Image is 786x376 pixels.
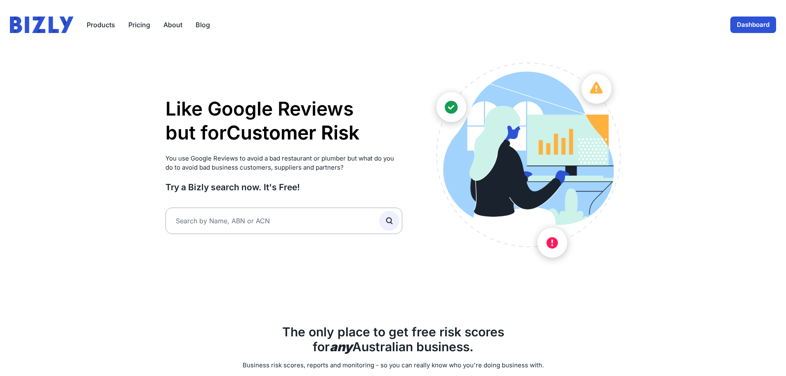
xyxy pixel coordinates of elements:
p: Business risk scores, reports and monitoring - so you can really know who you're doing business w... [165,361,621,370]
a: About [163,20,182,30]
h2: The only place to get free risk scores for Australian business. [165,324,621,354]
button: Products [87,20,115,30]
a: Dashboard [730,17,776,33]
a: Pricing [128,20,150,30]
h1: Like Google Reviews but for [165,97,403,144]
b: any [330,339,352,354]
input: Search by Name, ABN or ACN [165,208,403,234]
a: Blog [196,20,210,30]
p: You use Google Reviews to avoid a bad restaurant or plumber but what do you do to avoid bad busin... [165,154,403,173]
li: Supplier Risk [227,144,359,168]
li: Customer Risk [227,121,359,145]
h3: Try a Bizly search now. It's Free! [165,182,403,193]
